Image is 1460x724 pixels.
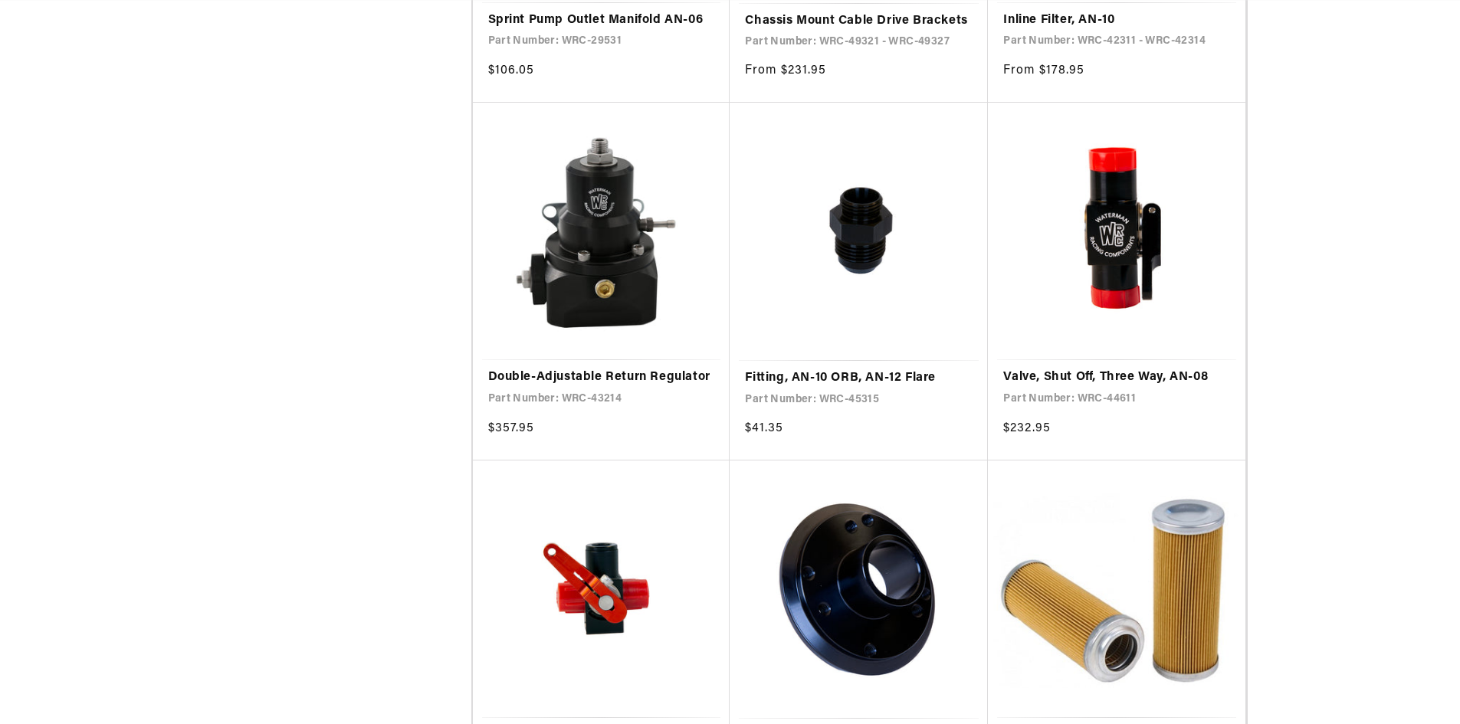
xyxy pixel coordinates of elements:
a: Double-Adjustable Return Regulator [488,368,715,388]
a: Inline Filter, AN-10 [1003,11,1230,31]
a: Valve, Shut Off, Three Way, AN-08 [1003,368,1230,388]
a: Sprint Pump Outlet Manifold AN-06 [488,11,715,31]
a: Fitting, AN-10 ORB, AN-12 Flare [745,369,973,388]
a: Chassis Mount Cable Drive Brackets [745,11,973,31]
